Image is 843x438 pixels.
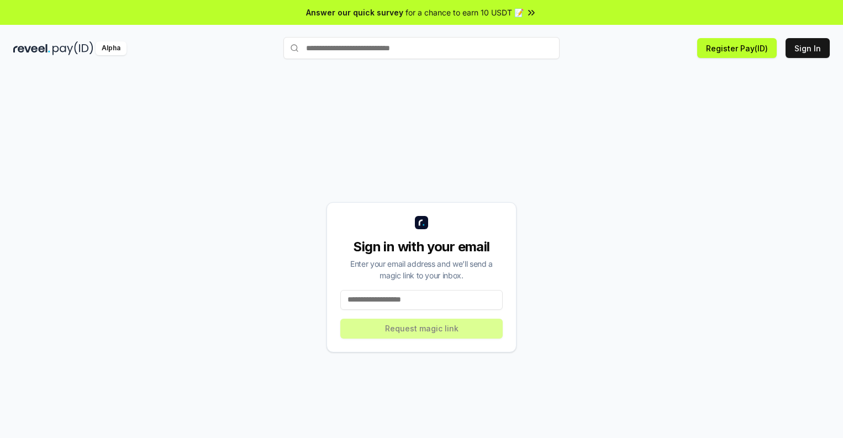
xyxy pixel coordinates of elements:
img: pay_id [52,41,93,55]
div: Alpha [96,41,127,55]
span: for a chance to earn 10 USDT 📝 [405,7,524,18]
span: Answer our quick survey [306,7,403,18]
div: Enter your email address and we’ll send a magic link to your inbox. [340,258,503,281]
img: reveel_dark [13,41,50,55]
img: logo_small [415,216,428,229]
div: Sign in with your email [340,238,503,256]
button: Register Pay(ID) [697,38,777,58]
button: Sign In [786,38,830,58]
